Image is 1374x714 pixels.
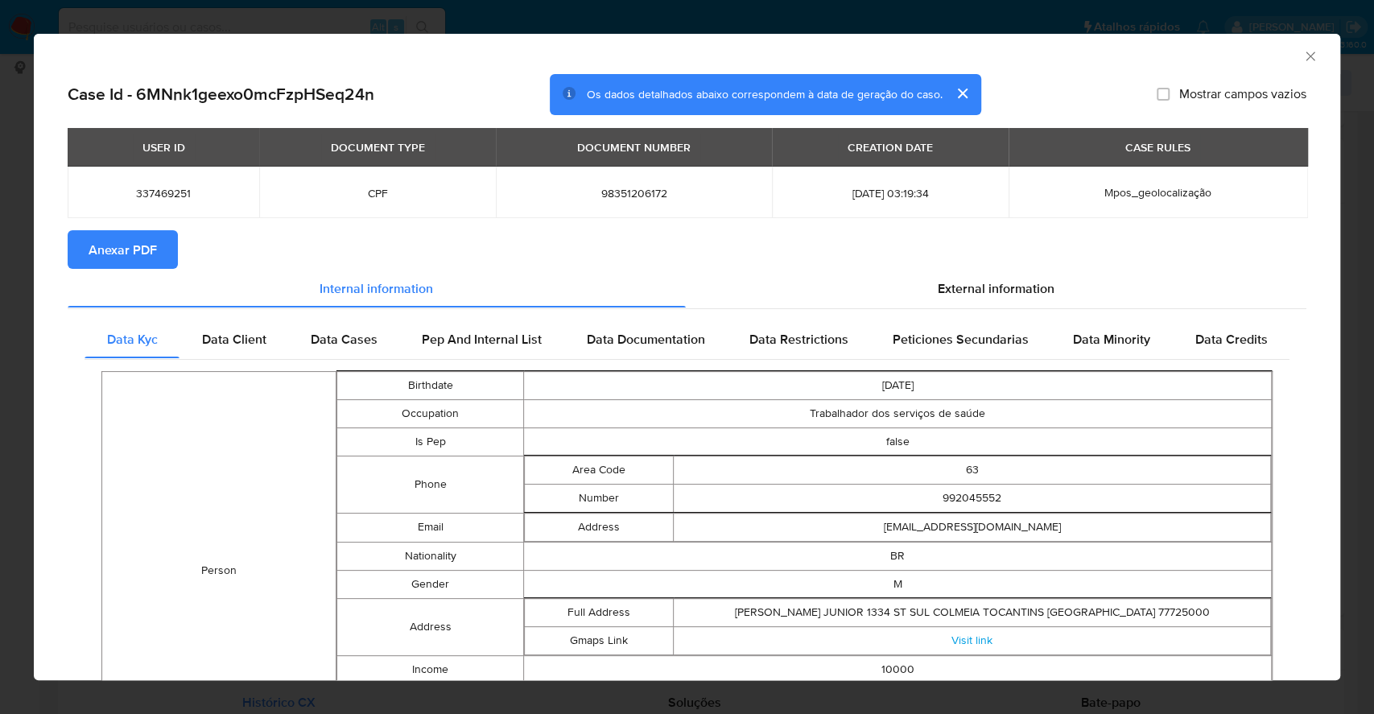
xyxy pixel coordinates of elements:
td: Trabalhador dos serviços de saúde [524,399,1272,427]
td: Occupation [336,399,523,427]
td: Area Code [525,456,674,484]
button: cerrar [943,74,981,113]
h2: Case Id - 6MNnk1geexo0mcFzpHSeq24n [68,84,374,105]
span: Mostrar campos vazios [1179,86,1306,102]
td: Gender [336,570,523,598]
button: Fechar a janela [1302,48,1317,63]
td: Email [336,513,523,542]
td: Full Address [525,598,674,626]
span: External information [938,279,1054,297]
td: false [524,427,1272,456]
div: CASE RULES [1116,134,1200,161]
span: Data Cases [311,329,378,348]
td: 63 [674,456,1271,484]
div: closure-recommendation-modal [34,34,1340,680]
input: Mostrar campos vazios [1157,88,1170,101]
span: CPF [279,186,477,200]
td: Address [336,598,523,655]
span: Data Minority [1073,329,1150,348]
td: Gmaps Link [525,626,674,654]
td: Phone [336,456,523,513]
div: DOCUMENT TYPE [321,134,435,161]
td: [EMAIL_ADDRESS][DOMAIN_NAME] [674,513,1271,541]
span: Data Documentation [586,329,704,348]
td: [DATE] [524,371,1272,399]
td: Income [336,655,523,683]
span: Pep And Internal List [422,329,542,348]
td: Nationality [336,542,523,570]
span: Internal information [320,279,433,297]
div: USER ID [133,134,195,161]
a: Visit link [951,632,992,648]
span: Anexar PDF [89,232,157,267]
div: Detailed info [68,269,1306,307]
td: Birthdate [336,371,523,399]
td: Number [525,484,674,512]
span: Data Client [202,329,266,348]
span: Data Restrictions [749,329,848,348]
span: [DATE] 03:19:34 [791,186,989,200]
span: Peticiones Secundarias [893,329,1029,348]
td: [PERSON_NAME] JUNIOR 1334 ST SUL COLMEIA TOCANTINS [GEOGRAPHIC_DATA] 77725000 [674,598,1271,626]
span: 98351206172 [515,186,753,200]
td: Address [525,513,674,541]
span: 337469251 [87,186,240,200]
td: 10000 [524,655,1272,683]
span: Mpos_geolocalização [1104,184,1211,200]
button: Anexar PDF [68,230,178,269]
td: 992045552 [674,484,1271,512]
span: Data Credits [1195,329,1267,348]
span: Os dados detalhados abaixo correspondem à data de geração do caso. [587,86,943,102]
div: CREATION DATE [838,134,943,161]
div: DOCUMENT NUMBER [567,134,700,161]
div: Detailed internal info [85,320,1289,358]
td: BR [524,542,1272,570]
span: Data Kyc [107,329,158,348]
td: M [524,570,1272,598]
td: Is Pep [336,427,523,456]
